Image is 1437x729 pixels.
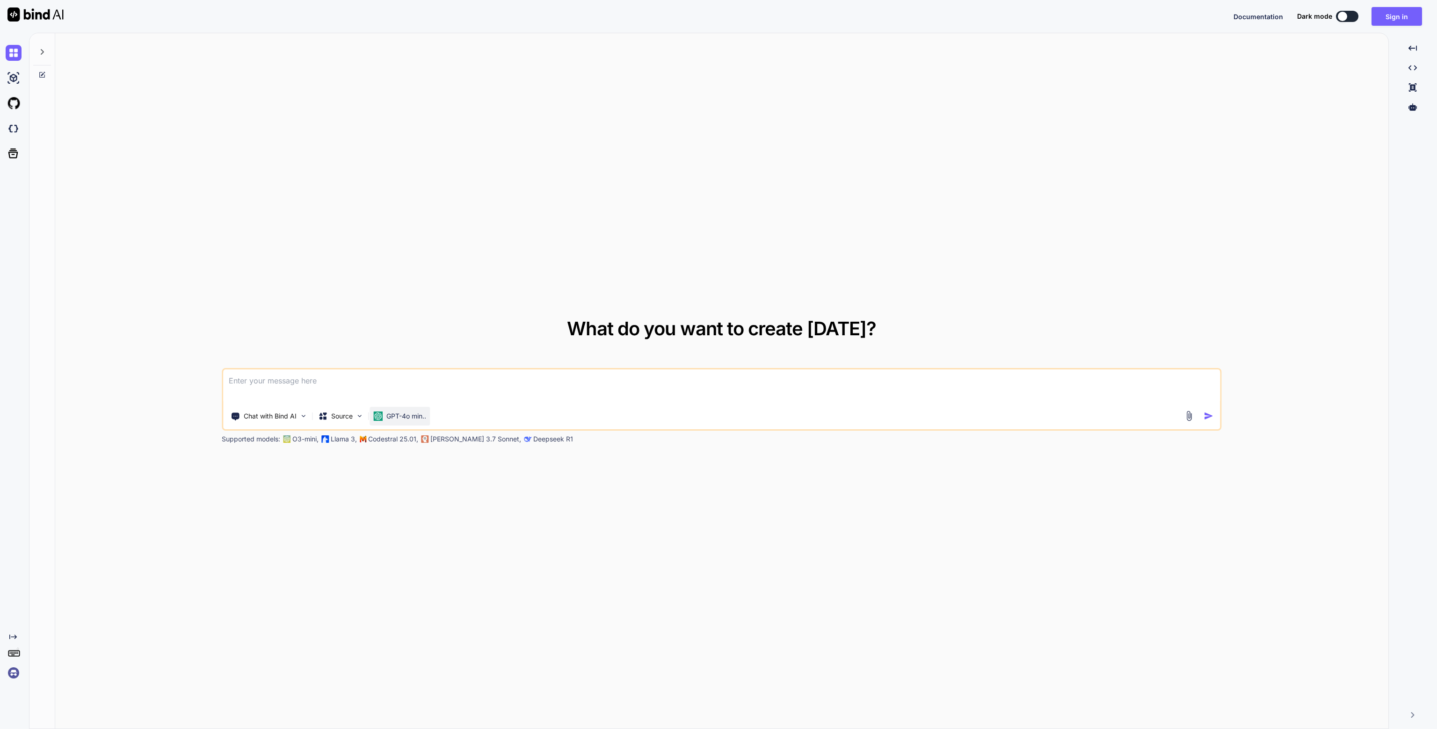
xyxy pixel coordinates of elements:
p: Deepseek R1 [533,434,573,444]
img: claude [421,435,428,443]
p: Chat with Bind AI [244,411,297,421]
p: Source [331,411,353,421]
img: Pick Models [356,412,363,420]
img: icon [1204,411,1214,421]
span: Documentation [1234,13,1283,21]
img: ai-studio [6,70,22,86]
img: claude [524,435,531,443]
p: GPT-4o min.. [386,411,426,421]
p: [PERSON_NAME] 3.7 Sonnet, [430,434,521,444]
img: Mistral-AI [360,436,366,442]
span: Dark mode [1297,12,1332,21]
img: GPT-4 [283,435,290,443]
img: GPT-4o mini [373,411,383,421]
p: O3-mini, [292,434,319,444]
span: What do you want to create [DATE]? [567,317,876,340]
img: Bind AI [7,7,64,22]
img: Llama2 [321,435,329,443]
img: darkCloudIdeIcon [6,121,22,137]
button: Documentation [1234,12,1283,22]
img: signin [6,665,22,681]
button: Sign in [1372,7,1422,26]
img: chat [6,45,22,61]
p: Codestral 25.01, [368,434,418,444]
p: Llama 3, [331,434,357,444]
img: attachment [1184,411,1195,421]
img: githubLight [6,95,22,111]
p: Supported models: [222,434,280,444]
img: Pick Tools [299,412,307,420]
